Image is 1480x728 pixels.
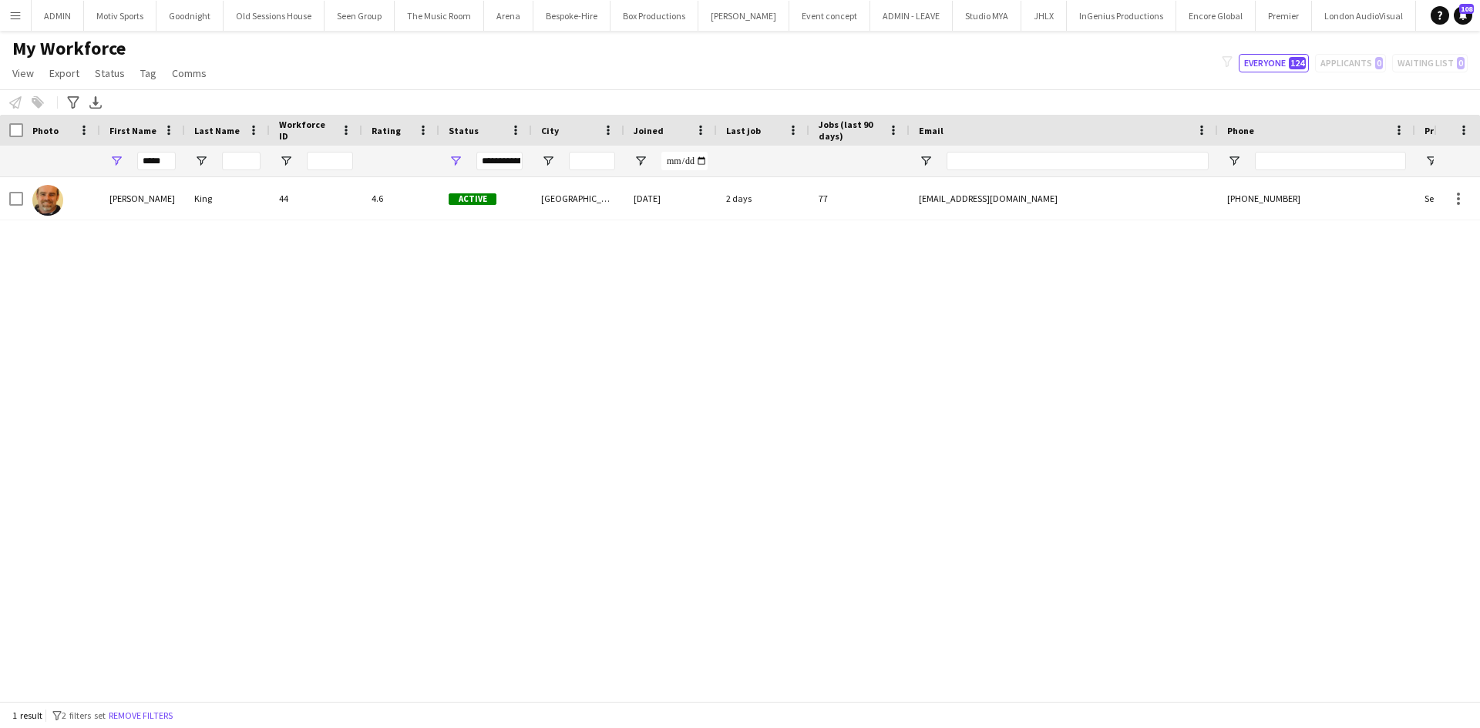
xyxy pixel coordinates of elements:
button: Open Filter Menu [919,154,933,168]
span: Photo [32,125,59,136]
button: Premier [1256,1,1312,31]
span: Tag [140,66,156,80]
button: Motiv Sports [84,1,156,31]
button: Event concept [789,1,870,31]
div: 77 [809,177,910,220]
input: Workforce ID Filter Input [307,152,353,170]
button: Open Filter Menu [449,154,462,168]
span: My Workforce [12,37,126,60]
div: [PERSON_NAME] [100,177,185,220]
input: City Filter Input [569,152,615,170]
span: 108 [1459,4,1474,14]
button: Seen Group [325,1,395,31]
button: ADMIN - LEAVE [870,1,953,31]
div: [GEOGRAPHIC_DATA] [532,177,624,220]
a: 108 [1454,6,1472,25]
button: Goodnight [156,1,224,31]
button: Studio MYA [953,1,1021,31]
input: Phone Filter Input [1255,152,1406,170]
button: JHLX [1021,1,1067,31]
span: 2 filters set [62,710,106,721]
button: Old Sessions House [224,1,325,31]
button: Box Productions [610,1,698,31]
button: Open Filter Menu [1227,154,1241,168]
span: Profile [1424,125,1455,136]
button: InGenius Productions [1067,1,1176,31]
button: Open Filter Menu [279,154,293,168]
div: 44 [270,177,362,220]
button: Open Filter Menu [1424,154,1438,168]
span: View [12,66,34,80]
span: Last Name [194,125,240,136]
span: First Name [109,125,156,136]
span: Rating [372,125,401,136]
span: Status [95,66,125,80]
div: 4.6 [362,177,439,220]
input: First Name Filter Input [137,152,176,170]
button: Remove filters [106,707,176,724]
img: Shane King [32,185,63,216]
a: Export [43,63,86,83]
button: London AudioVisual [1312,1,1416,31]
span: Active [449,193,496,205]
app-action-btn: Advanced filters [64,93,82,112]
div: 2 days [717,177,809,220]
span: Jobs (last 90 days) [819,119,882,142]
input: Email Filter Input [947,152,1209,170]
button: [PERSON_NAME] [698,1,789,31]
div: [DATE] [624,177,717,220]
a: View [6,63,40,83]
a: Tag [134,63,163,83]
app-action-btn: Export XLSX [86,93,105,112]
div: [PHONE_NUMBER] [1218,177,1415,220]
input: Joined Filter Input [661,152,708,170]
button: ADMIN [32,1,84,31]
button: Arena [484,1,533,31]
button: Bespoke-Hire [533,1,610,31]
span: 124 [1289,57,1306,69]
span: Phone [1227,125,1254,136]
input: Last Name Filter Input [222,152,261,170]
button: Encore Global [1176,1,1256,31]
span: Email [919,125,943,136]
button: Open Filter Menu [109,154,123,168]
a: Comms [166,63,213,83]
button: The Music Room [395,1,484,31]
button: Open Filter Menu [194,154,208,168]
span: Joined [634,125,664,136]
span: City [541,125,559,136]
span: Export [49,66,79,80]
span: Comms [172,66,207,80]
button: Open Filter Menu [634,154,647,168]
button: Everyone124 [1239,54,1309,72]
span: Workforce ID [279,119,335,142]
button: Open Filter Menu [541,154,555,168]
div: [EMAIL_ADDRESS][DOMAIN_NAME] [910,177,1218,220]
span: Last job [726,125,761,136]
span: Status [449,125,479,136]
a: Status [89,63,131,83]
div: King [185,177,270,220]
